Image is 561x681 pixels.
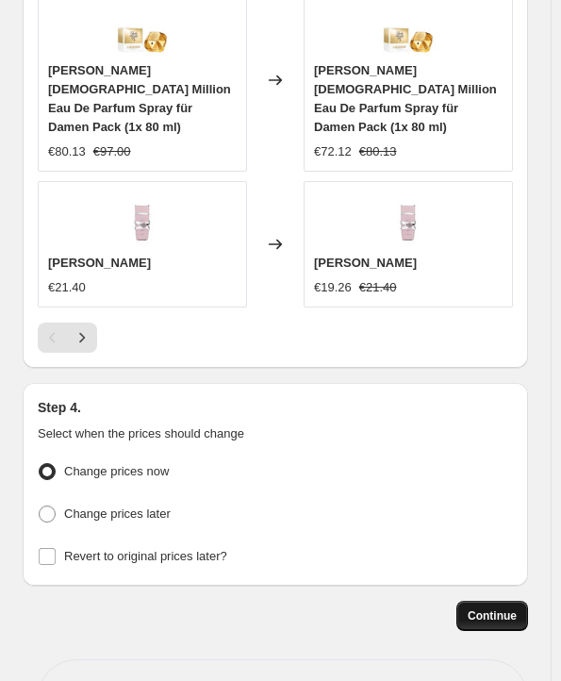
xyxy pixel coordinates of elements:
button: Next [67,323,97,353]
button: Continue [456,601,528,631]
span: Change prices now [64,464,169,478]
p: Select when the prices should change [38,424,513,443]
div: €21.40 [48,278,86,297]
span: [PERSON_NAME] [48,256,151,270]
strike: €80.13 [359,142,397,161]
strike: €21.40 [359,278,397,297]
div: €80.13 [48,142,86,161]
span: Revert to original prices later? [64,549,227,563]
span: Change prices later [64,507,171,521]
img: 61QFvUF8ylL_80x.jpg [114,191,171,248]
span: [PERSON_NAME] [DEMOGRAPHIC_DATA] Million Eau De Parfum Spray für Damen Pack (1x 80 ml) [314,63,497,134]
div: €72.12 [314,142,352,161]
span: Continue [468,608,517,623]
img: 61QFvUF8ylL_80x.jpg [380,191,437,248]
span: [PERSON_NAME] [314,256,417,270]
nav: Pagination [38,323,97,353]
span: [PERSON_NAME] [DEMOGRAPHIC_DATA] Million Eau De Parfum Spray für Damen Pack (1x 80 ml) [48,63,231,134]
h2: Step 4. [38,398,513,417]
div: €19.26 [314,278,352,297]
strike: €97.00 [93,142,131,161]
